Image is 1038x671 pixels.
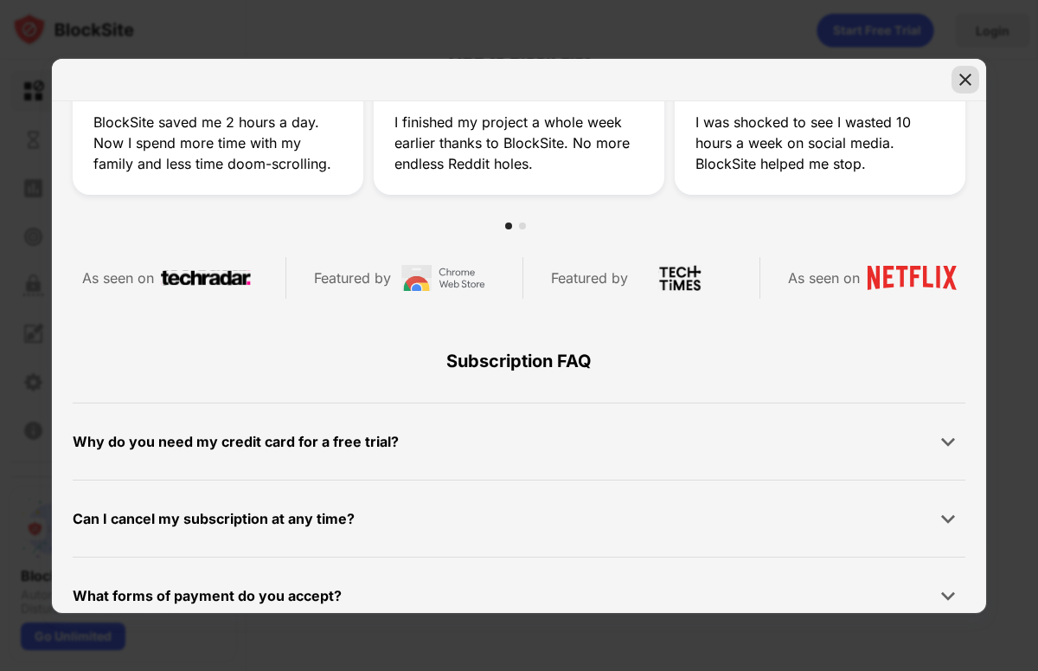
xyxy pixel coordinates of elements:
div: As seen on [82,266,154,291]
img: tech-times [635,265,725,291]
img: techradar [161,265,251,291]
div: Featured by [551,266,628,291]
div: As seen on [788,266,860,291]
img: netflix-logo [867,265,957,291]
div: I finished my project a whole week earlier thanks to BlockSite. No more endless Reddit holes. [394,112,644,174]
div: Featured by [314,266,391,291]
div: Why do you need my credit card for a free trial? [73,429,399,455]
div: BlockSite saved me 2 hours a day. Now I spend more time with my family and less time doom-scrolling. [93,112,343,174]
div: Can I cancel my subscription at any time? [73,506,355,532]
div: What forms of payment do you accept? [73,584,342,609]
img: chrome-web-store-logo [398,265,488,291]
div: I was shocked to see I wasted 10 hours a week on social media. BlockSite helped me stop. [695,112,945,174]
div: Subscription FAQ [73,319,965,403]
